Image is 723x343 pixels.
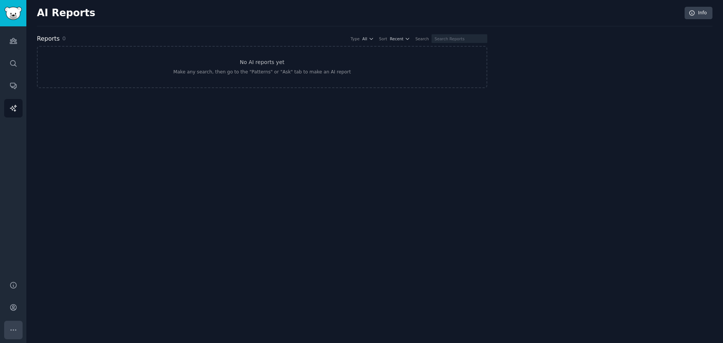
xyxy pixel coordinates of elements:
a: No AI reports yetMake any search, then go to the "Patterns" or "Ask" tab to make an AI report [37,46,487,88]
h2: AI Reports [37,7,95,19]
div: Type [351,36,360,41]
div: Sort [379,36,387,41]
div: Make any search, then go to the "Patterns" or "Ask" tab to make an AI report [173,69,351,76]
span: Recent [390,36,403,41]
span: All [362,36,367,41]
h3: No AI reports yet [240,58,285,66]
h2: Reports [37,34,59,44]
span: 0 [62,35,66,41]
a: Info [685,7,712,20]
button: Recent [390,36,410,41]
img: GummySearch logo [5,7,22,20]
input: Search Reports [432,34,487,43]
div: Search [415,36,429,41]
button: All [362,36,374,41]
